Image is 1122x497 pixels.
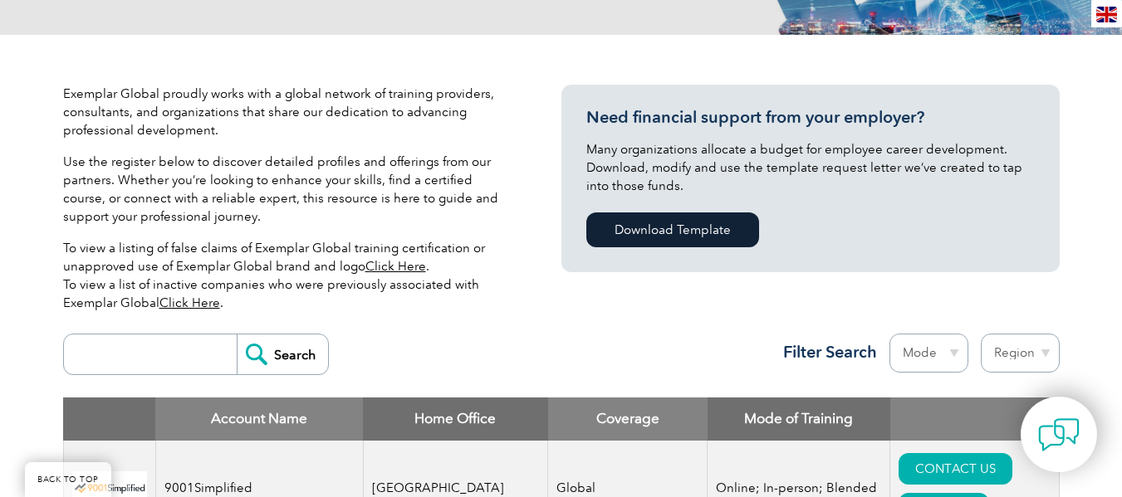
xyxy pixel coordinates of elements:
[899,453,1012,485] a: CONTACT US
[890,397,1059,441] th: : activate to sort column ascending
[548,397,708,441] th: Coverage: activate to sort column ascending
[63,239,512,312] p: To view a listing of false claims of Exemplar Global training certification or unapproved use of ...
[365,259,426,274] a: Click Here
[159,295,220,310] a: Click Here
[63,85,512,139] p: Exemplar Global proudly works with a global network of training providers, consultants, and organ...
[155,397,363,441] th: Account Name: activate to sort column descending
[25,462,111,497] a: BACK TO TOP
[237,334,328,374] input: Search
[708,397,890,441] th: Mode of Training: activate to sort column ascending
[63,153,512,226] p: Use the register below to discover detailed profiles and offerings from our partners. Whether you...
[363,397,548,441] th: Home Office: activate to sort column ascending
[586,107,1035,128] h3: Need financial support from your employer?
[586,212,759,247] a: Download Template
[1038,414,1080,456] img: contact-chat.png
[586,140,1035,195] p: Many organizations allocate a budget for employee career development. Download, modify and use th...
[773,342,877,363] h3: Filter Search
[1096,7,1117,22] img: en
